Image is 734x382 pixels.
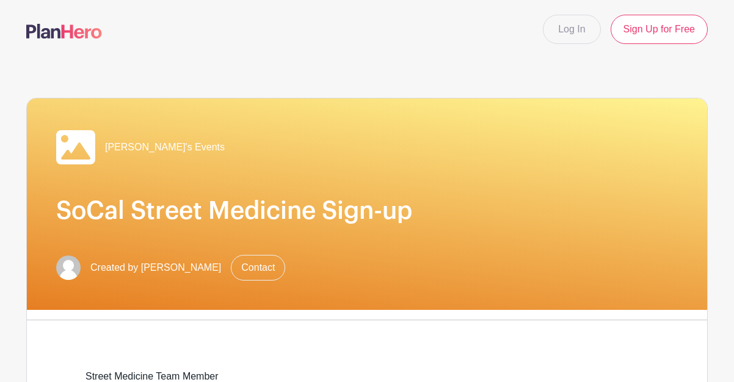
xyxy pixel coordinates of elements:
img: default-ce2991bfa6775e67f084385cd625a349d9dcbb7a52a09fb2fda1e96e2d18dcdb.png [56,255,81,280]
a: Sign Up for Free [611,15,708,44]
img: logo-507f7623f17ff9eddc593b1ce0a138ce2505c220e1c5a4e2b4648c50719b7d32.svg [26,24,102,39]
span: [PERSON_NAME]'s Events [105,140,225,155]
span: Created by [PERSON_NAME] [90,260,221,275]
a: Contact [231,255,285,281]
h1: SoCal Street Medicine Sign-up [56,196,678,226]
a: Log In [543,15,600,44]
